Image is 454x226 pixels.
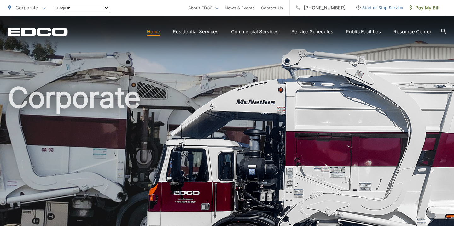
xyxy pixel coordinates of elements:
[225,4,255,12] a: News & Events
[147,28,160,36] a: Home
[188,4,218,12] a: About EDCO
[291,28,333,36] a: Service Schedules
[55,5,109,11] select: Select a language
[231,28,279,36] a: Commercial Services
[346,28,381,36] a: Public Facilities
[261,4,283,12] a: Contact Us
[173,28,218,36] a: Residential Services
[393,28,432,36] a: Resource Center
[410,4,439,12] span: Pay My Bill
[8,27,68,36] a: EDCD logo. Return to the homepage.
[15,5,38,11] span: Corporate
